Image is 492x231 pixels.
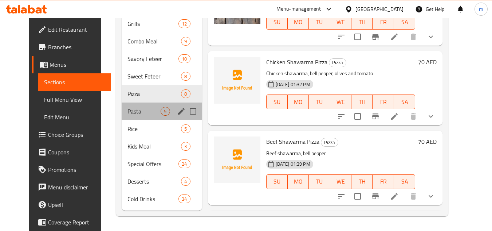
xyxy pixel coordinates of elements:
div: Pasta5edit [122,103,202,120]
span: WE [333,176,349,187]
span: MO [291,176,306,187]
span: Sweet Feteer [127,72,181,81]
div: Combo Meal9 [122,32,202,50]
span: Select to update [350,189,365,204]
button: delete [405,28,422,46]
button: sort-choices [332,108,350,125]
span: Coverage Report [48,218,106,227]
div: Kids Meal3 [122,138,202,155]
button: MO [288,95,309,109]
svg: Show Choices [426,192,435,201]
button: SU [266,15,288,30]
img: Chicken Shawarma Pizza [214,57,260,104]
button: show more [422,188,440,205]
button: Branch-specific-item [367,108,384,125]
button: MO [288,174,309,189]
div: Pizza8 [122,85,202,103]
button: show more [422,108,440,125]
span: [DATE] 01:39 PM [273,161,313,168]
a: Coupons [32,143,111,161]
span: Edit Menu [44,113,106,122]
span: Pasta [127,107,161,116]
span: Pizza [321,138,338,147]
div: Menu-management [276,5,321,14]
div: items [178,159,190,168]
span: Chicken Shawarma Pizza [266,57,327,68]
span: MO [291,97,306,107]
span: Select to update [350,29,365,45]
button: Branch-specific-item [367,188,384,205]
a: Coverage Report [32,213,111,231]
div: Savory Feteer10 [122,50,202,68]
a: Full Menu View [38,91,111,108]
button: SU [266,95,288,109]
div: Grills12 [122,15,202,32]
span: 4 [181,178,190,185]
span: Promotions [48,165,106,174]
span: TH [354,176,370,187]
button: WE [330,174,351,189]
a: Menus [32,56,111,73]
a: Edit Menu [38,108,111,126]
span: Kids Meal [127,142,181,151]
span: 12 [179,20,190,27]
img: Beef Shawarma Pizza [214,136,260,183]
button: WE [330,95,351,109]
button: SA [394,15,415,30]
div: items [178,19,190,28]
button: show more [422,28,440,46]
p: Chicken shawarma, bell pepper, olives and tomato [266,69,416,78]
div: items [181,177,190,186]
span: SU [269,176,285,187]
button: WE [330,15,351,30]
svg: Show Choices [426,32,435,41]
span: FR [375,176,391,187]
span: SA [397,97,412,107]
span: Grills [127,19,178,28]
div: [GEOGRAPHIC_DATA] [355,5,404,13]
button: edit [176,106,187,117]
span: TU [312,17,327,27]
button: FR [373,15,394,30]
span: Combo Meal [127,37,181,46]
button: TU [309,15,330,30]
div: Sweet Feteer8 [122,68,202,85]
div: items [181,37,190,46]
h6: 70 AED [418,57,437,67]
a: Promotions [32,161,111,178]
p: Beef shawarma, bell pepper [266,149,416,158]
div: items [178,195,190,203]
span: WE [333,17,349,27]
span: 8 [181,91,190,97]
div: Cold Drinks34 [122,190,202,208]
span: TU [312,97,327,107]
button: MO [288,15,309,30]
span: WE [333,97,349,107]
a: Upsell [32,196,111,213]
a: Menu disclaimer [32,178,111,196]
span: Pizza [329,58,346,67]
span: 5 [161,108,169,115]
span: Edit Restaurant [48,25,106,34]
span: 10 [179,55,190,62]
button: SA [394,174,415,189]
span: MO [291,17,306,27]
span: TH [354,17,370,27]
button: TH [351,95,373,109]
span: Cold Drinks [127,195,178,203]
button: SU [266,174,288,189]
button: TU [309,95,330,109]
span: Sections [44,78,106,86]
span: [DATE] 01:32 PM [273,81,313,88]
button: sort-choices [332,188,350,205]
span: Rice [127,124,181,133]
a: Edit Restaurant [32,21,111,38]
